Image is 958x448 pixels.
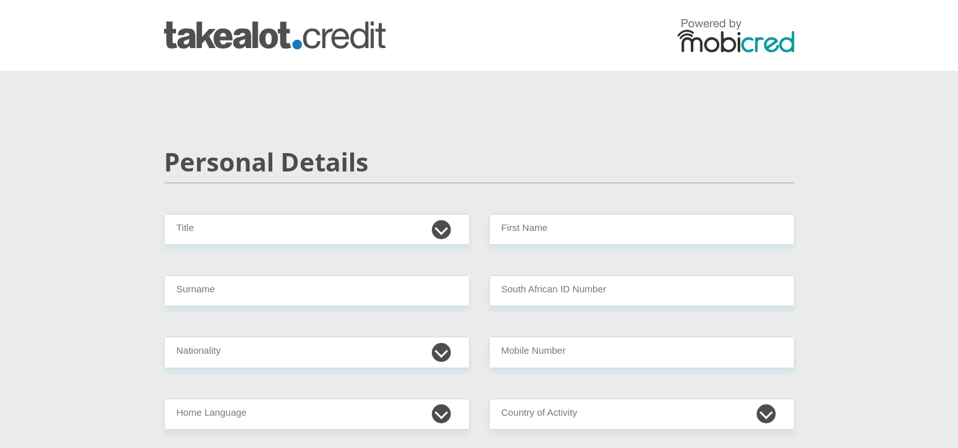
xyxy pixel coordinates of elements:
input: ID Number [489,275,795,306]
input: Surname [164,275,470,306]
img: powered by mobicred logo [678,18,795,53]
input: First Name [489,214,795,245]
input: Contact Number [489,337,795,368]
h2: Personal Details [164,147,795,177]
img: takealot_credit logo [164,22,386,49]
